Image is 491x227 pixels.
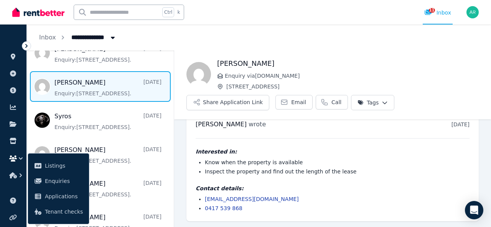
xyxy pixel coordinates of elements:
[249,121,266,128] span: wrote
[54,44,161,64] a: [PERSON_NAME][DATE]Enquiry:[STREET_ADDRESS].
[39,34,56,41] a: Inbox
[54,112,161,131] a: Syros[DATE]Enquiry:[STREET_ADDRESS].
[466,6,479,18] img: Aram Rudd
[54,145,161,165] a: [PERSON_NAME][DATE]Enquiry:[STREET_ADDRESS].
[465,201,483,219] div: Open Intercom Messenger
[358,99,379,106] span: Tags
[331,98,341,106] span: Call
[31,173,86,189] a: Enquiries
[205,196,299,202] a: [EMAIL_ADDRESS][DOMAIN_NAME]
[291,98,306,106] span: Email
[12,7,64,18] img: RentBetter
[451,121,470,127] time: [DATE]
[27,24,129,51] nav: Breadcrumb
[351,95,394,110] button: Tags
[186,95,269,110] button: Share Application Link
[205,205,242,211] a: 0417 539 868
[45,207,83,216] span: Tenant checks
[31,204,86,219] a: Tenant checks
[54,179,161,198] a: [PERSON_NAME][DATE]Enquiry:[STREET_ADDRESS].
[45,176,83,186] span: Enquiries
[196,185,470,192] h4: Contact details:
[196,148,470,155] h4: Interested in:
[31,158,86,173] a: Listings
[54,78,161,97] a: [PERSON_NAME][DATE]Enquiry:[STREET_ADDRESS].
[186,62,211,87] img: Dianne Fraraccio
[162,7,174,17] span: Ctrl
[429,8,435,13] span: 11
[45,192,83,201] span: Applications
[275,95,313,109] a: Email
[45,161,83,170] span: Listings
[205,168,470,175] li: Inspect the property and find out the length of the lease
[177,9,180,15] span: k
[225,72,479,80] span: Enquiry via [DOMAIN_NAME]
[205,158,470,166] li: Know when the property is available
[226,83,479,90] span: [STREET_ADDRESS]
[316,95,348,109] a: Call
[217,58,479,69] h1: [PERSON_NAME]
[196,121,247,128] span: [PERSON_NAME]
[424,9,451,16] div: Inbox
[31,189,86,204] a: Applications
